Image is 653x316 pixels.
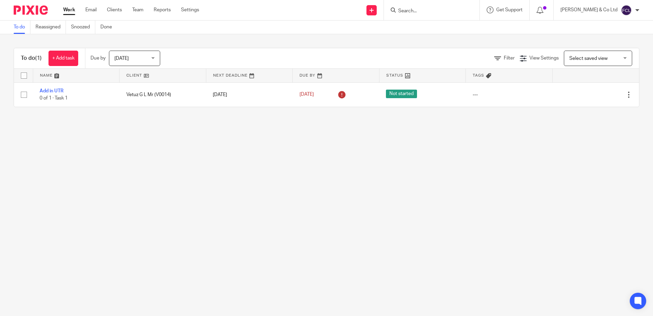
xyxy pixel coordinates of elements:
a: Clients [107,6,122,13]
img: Pixie [14,5,48,15]
a: Email [85,6,97,13]
a: To do [14,21,30,34]
a: Settings [181,6,199,13]
span: Tags [473,74,484,77]
span: 0 of 1 · Task 1 [40,96,68,101]
span: View Settings [529,56,559,61]
span: Not started [386,90,417,98]
td: [DATE] [206,82,293,107]
span: (1) [35,55,42,61]
a: + Add task [48,51,78,66]
div: --- [473,91,546,98]
h1: To do [21,55,42,62]
span: Select saved view [569,56,608,61]
img: svg%3E [621,5,632,16]
a: Snoozed [71,21,95,34]
a: Team [132,6,143,13]
td: Vetuz G L Mr (V0014) [120,82,206,107]
span: [DATE] [300,92,314,97]
input: Search [398,8,459,14]
span: Filter [504,56,515,61]
a: Reports [154,6,171,13]
a: Done [100,21,117,34]
span: Get Support [496,8,523,12]
span: [DATE] [114,56,129,61]
p: Due by [91,55,106,62]
a: Add in UTR [40,89,64,93]
a: Work [63,6,75,13]
a: Reassigned [36,21,66,34]
p: [PERSON_NAME] & Co Ltd [560,6,617,13]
